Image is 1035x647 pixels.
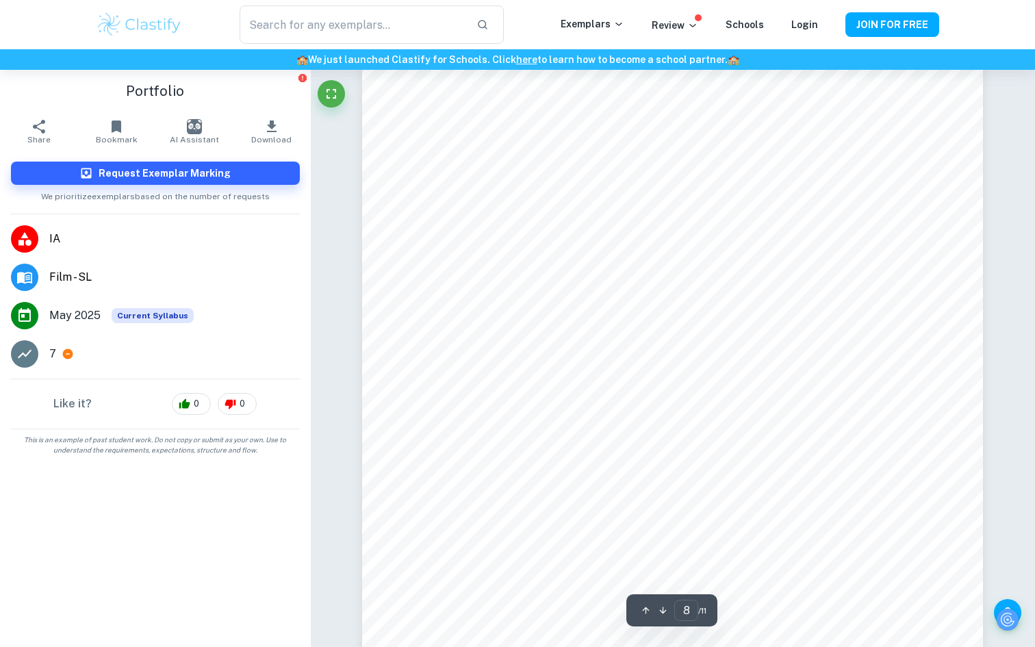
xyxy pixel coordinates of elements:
a: Schools [726,19,764,30]
span: AI Assistant [170,135,219,144]
p: Review [652,18,698,33]
h6: Request Exemplar Marking [99,166,231,181]
span: This is an example of past student work. Do not copy or submit as your own. Use to understand the... [5,435,305,455]
h6: We just launched Clastify for Schools. Click to learn how to become a school partner. [3,52,1032,67]
div: This exemplar is based on the current syllabus. Feel free to refer to it for inspiration/ideas wh... [112,308,194,323]
div: 0 [218,393,257,415]
button: Request Exemplar Marking [11,162,300,185]
span: 🏫 [296,54,308,65]
button: Report issue [298,73,308,83]
span: Share [27,135,51,144]
a: Login [791,19,818,30]
span: Download [251,135,292,144]
span: / 11 [698,605,706,617]
span: 0 [232,397,253,411]
span: 🏫 [728,54,739,65]
p: 7 [49,346,56,362]
a: here [516,54,537,65]
span: We prioritize exemplars based on the number of requests [41,185,270,203]
span: Bookmark [96,135,138,144]
span: IA [49,231,300,247]
button: Download [233,112,310,151]
button: Help and Feedback [994,599,1021,626]
h6: Like it? [53,396,92,412]
img: Clastify logo [96,11,183,38]
h1: Portfolio [11,81,300,101]
input: Search for any exemplars... [240,5,465,44]
p: Exemplars [561,16,624,31]
div: 0 [172,393,211,415]
span: May 2025 [49,307,101,324]
button: JOIN FOR FREE [845,12,939,37]
button: AI Assistant [155,112,233,151]
span: 0 [186,397,207,411]
img: AI Assistant [187,119,202,134]
button: Bookmark [77,112,155,151]
button: Fullscreen [318,80,345,107]
span: Current Syllabus [112,308,194,323]
span: Film - SL [49,269,300,286]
